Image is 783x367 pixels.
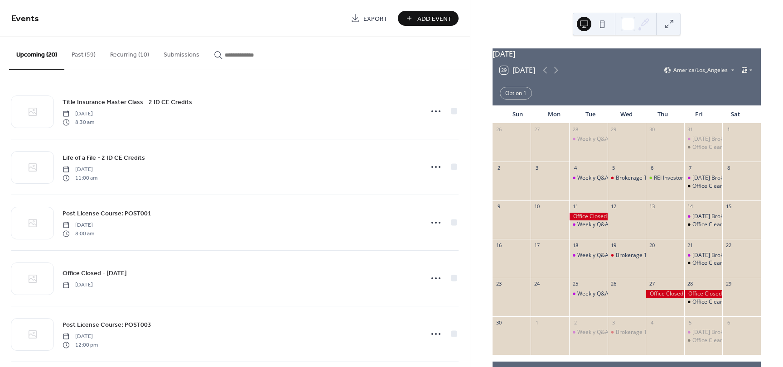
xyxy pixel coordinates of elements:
[572,164,579,171] div: 4
[654,174,706,182] div: REI Investor Meeting
[63,221,94,229] span: [DATE]
[684,298,723,306] div: Office Cleaning
[692,182,731,190] div: Office Cleaning
[533,203,540,210] div: 10
[725,164,732,171] div: 8
[572,242,579,248] div: 18
[608,252,646,259] div: Brokerage Team Meeting
[11,10,39,28] span: Events
[63,268,127,278] a: Office Closed - [DATE]
[673,67,728,73] span: America/Los_Angeles
[63,153,145,163] a: Life of a File - 2 ID CE Credits
[495,126,502,133] div: 26
[684,182,723,190] div: Office Cleaning
[495,242,502,248] div: 16
[692,329,763,336] div: [DATE] Brokerage Trainings
[577,135,609,143] div: Weekly Q&A
[63,166,97,174] span: [DATE]
[569,213,608,220] div: Office Closed - Veterans Day
[156,37,207,69] button: Submissions
[569,252,608,259] div: Weekly Q&A
[646,174,684,182] div: REI Investor Meeting
[63,110,94,118] span: [DATE]
[103,37,156,69] button: Recurring (10)
[500,105,536,124] div: Sun
[344,11,394,26] a: Export
[684,135,723,143] div: Friday Brokerage Trainings
[687,164,694,171] div: 7
[398,11,459,26] button: Add Event
[684,329,723,336] div: Friday Brokerage Trainings
[692,221,731,229] div: Office Cleaning
[572,105,609,124] div: Tue
[63,319,151,330] a: Post License Course: POST003
[648,126,655,133] div: 30
[692,213,763,220] div: [DATE] Brokerage Trainings
[608,329,646,336] div: Brokerage Team Meeting
[610,203,617,210] div: 12
[63,281,93,289] span: [DATE]
[616,329,681,336] div: Brokerage Team Meeting
[692,298,731,306] div: Office Cleaning
[63,333,98,341] span: [DATE]
[493,48,761,59] div: [DATE]
[577,252,609,259] div: Weekly Q&A
[533,164,540,171] div: 3
[572,126,579,133] div: 28
[536,105,572,124] div: Mon
[572,281,579,287] div: 25
[692,252,763,259] div: [DATE] Brokerage Trainings
[687,242,694,248] div: 21
[725,126,732,133] div: 1
[646,290,684,298] div: Office Closed - Thanksgiving Day
[577,329,609,336] div: Weekly Q&A
[684,213,723,220] div: Friday Brokerage Trainings
[684,221,723,229] div: Office Cleaning
[684,337,723,344] div: Office Cleaning
[495,319,502,326] div: 30
[63,341,98,349] span: 12:00 pm
[63,209,151,219] span: Post License Course: POST001
[9,37,64,70] button: Upcoming (20)
[684,259,723,267] div: Office Cleaning
[684,290,723,298] div: Office Closed - Black Friday
[692,174,763,182] div: [DATE] Brokerage Trainings
[684,252,723,259] div: Friday Brokerage Trainings
[497,64,538,76] button: 29[DATE]
[725,319,732,326] div: 6
[569,135,608,143] div: Weekly Q&A
[63,153,145,163] span: Life of a File - 2 ID CE Credits
[63,97,192,107] a: Title Insurance Master Class - 2 ID CE Credits
[63,269,127,278] span: Office Closed - [DATE]
[692,135,763,143] div: [DATE] Brokerage Trainings
[692,337,731,344] div: Office Cleaning
[684,174,723,182] div: Friday Brokerage Trainings
[63,208,151,219] a: Post License Course: POST001
[648,242,655,248] div: 20
[608,174,646,182] div: Brokerage Team Meeting
[572,203,579,210] div: 11
[63,98,192,107] span: Title Insurance Master Class - 2 ID CE Credits
[684,143,723,151] div: Office Cleaning
[569,290,608,298] div: Weekly Q&A
[495,281,502,287] div: 23
[692,259,731,267] div: Office Cleaning
[616,252,681,259] div: Brokerage Team Meeting
[610,126,617,133] div: 29
[645,105,681,124] div: Thu
[692,143,731,151] div: Office Cleaning
[648,319,655,326] div: 4
[533,319,540,326] div: 1
[681,105,717,124] div: Fri
[687,203,694,210] div: 14
[533,242,540,248] div: 17
[687,319,694,326] div: 5
[610,281,617,287] div: 26
[610,242,617,248] div: 19
[569,329,608,336] div: Weekly Q&A
[500,87,532,100] div: Option 1
[577,290,609,298] div: Weekly Q&A
[363,14,387,24] span: Export
[533,281,540,287] div: 24
[63,118,94,126] span: 8:30 am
